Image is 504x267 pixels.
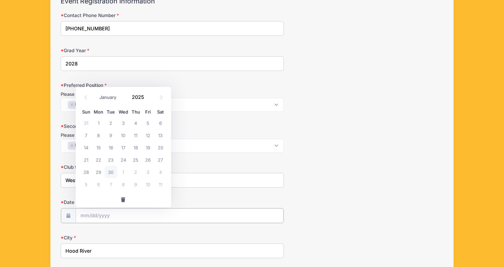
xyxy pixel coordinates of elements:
span: September 17, 2025 [117,141,129,153]
span: September 10, 2025 [117,129,129,141]
span: Sat [154,110,166,114]
input: mm/dd/yyyy [76,208,284,223]
span: September 7, 2025 [80,129,92,141]
span: September 8, 2025 [92,129,105,141]
span: September 6, 2025 [154,117,166,129]
textarea: Search [64,101,68,107]
span: September 2, 2025 [105,117,117,129]
span: October 5, 2025 [80,178,92,190]
label: Preferred Position [61,82,188,89]
span: September 30, 2025 [105,166,117,178]
span: F [75,143,77,149]
span: September 21, 2025 [80,153,92,166]
span: September 12, 2025 [142,129,154,141]
span: September 16, 2025 [105,141,117,153]
textarea: Search [64,142,68,148]
span: September 24, 2025 [117,153,129,166]
span: September 28, 2025 [80,166,92,178]
span: September 14, 2025 [80,141,92,153]
label: Grad Year [61,47,188,54]
span: September 20, 2025 [154,141,166,153]
span: September 18, 2025 [129,141,142,153]
li: F [68,142,79,150]
div: Please select from the following options... [61,91,284,98]
label: Secondary Position [61,123,188,130]
li: D [68,101,79,109]
span: September 29, 2025 [92,166,105,178]
span: October 1, 2025 [117,166,129,178]
span: October 10, 2025 [142,178,154,190]
span: September 4, 2025 [129,117,142,129]
span: September 1, 2025 [92,117,105,129]
label: City [61,234,188,241]
span: October 2, 2025 [129,166,142,178]
span: September 26, 2025 [142,153,154,166]
label: Date of Birth [61,199,188,206]
span: Fri [142,110,154,114]
span: August 31, 2025 [80,117,92,129]
span: Tue [105,110,117,114]
span: September 9, 2025 [105,129,117,141]
span: October 11, 2025 [154,178,166,190]
span: September 25, 2025 [129,153,142,166]
span: September 13, 2025 [154,129,166,141]
span: September 3, 2025 [117,117,129,129]
div: Please select from the following options... [61,132,284,139]
span: September 15, 2025 [92,141,105,153]
select: Month [96,93,126,102]
span: October 4, 2025 [154,166,166,178]
span: September 11, 2025 [129,129,142,141]
input: Year [128,92,151,102]
span: October 9, 2025 [129,178,142,190]
span: Mon [92,110,105,114]
span: Sun [80,110,92,114]
label: Club team and league affiliation [61,164,188,170]
span: Thu [129,110,142,114]
span: October 6, 2025 [92,178,105,190]
button: Remove item [70,103,74,106]
span: October 8, 2025 [117,178,129,190]
span: D [75,102,78,108]
span: October 7, 2025 [105,178,117,190]
label: Contact Phone Number [61,12,188,19]
button: Remove item [70,144,74,147]
span: September 5, 2025 [142,117,154,129]
span: October 3, 2025 [142,166,154,178]
span: September 22, 2025 [92,153,105,166]
span: Wed [117,110,129,114]
span: September 27, 2025 [154,153,166,166]
span: September 23, 2025 [105,153,117,166]
span: September 19, 2025 [142,141,154,153]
